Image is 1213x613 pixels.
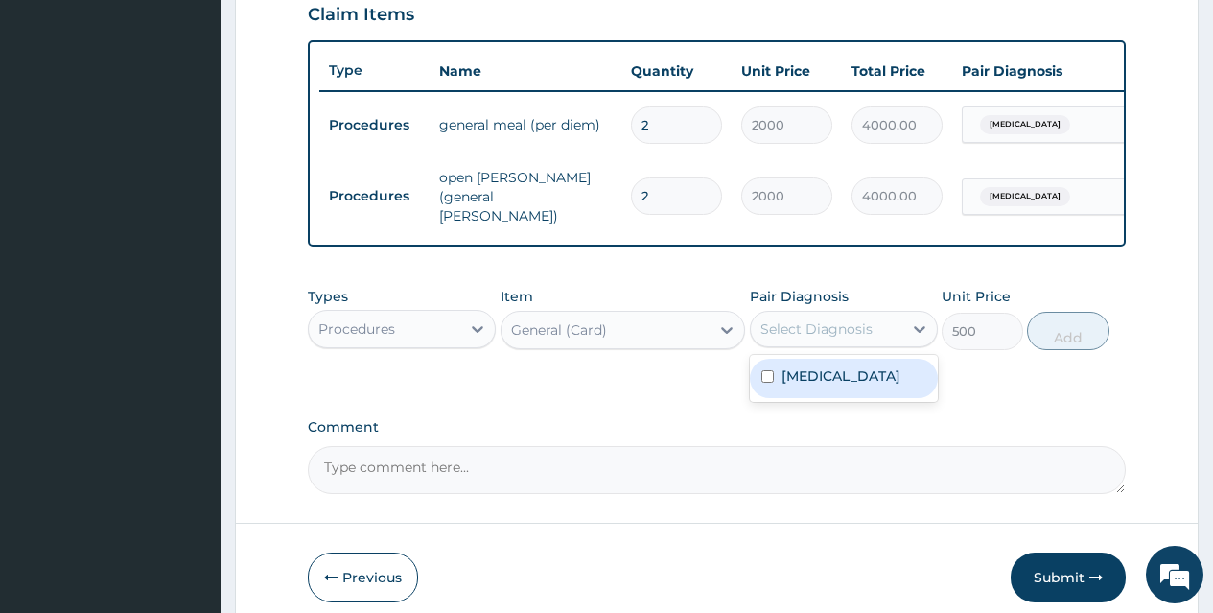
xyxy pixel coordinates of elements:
[621,52,732,90] th: Quantity
[319,53,430,88] th: Type
[318,319,395,339] div: Procedures
[842,52,952,90] th: Total Price
[980,115,1070,134] span: [MEDICAL_DATA]
[980,187,1070,206] span: [MEDICAL_DATA]
[781,366,900,386] label: [MEDICAL_DATA]
[501,287,533,306] label: Item
[1011,553,1126,602] button: Submit
[942,287,1011,306] label: Unit Price
[100,107,322,132] div: Chat with us now
[35,96,78,144] img: d_794563401_company_1708531726252_794563401
[111,184,265,378] span: We're online!
[315,10,361,56] div: Minimize live chat window
[430,158,621,235] td: open [PERSON_NAME] (general [PERSON_NAME])
[952,52,1163,90] th: Pair Diagnosis
[308,5,414,26] h3: Claim Items
[750,287,849,306] label: Pair Diagnosis
[430,106,621,144] td: general meal (per diem)
[319,107,430,143] td: Procedures
[430,52,621,90] th: Name
[760,319,873,339] div: Select Diagnosis
[319,178,430,214] td: Procedures
[732,52,842,90] th: Unit Price
[511,320,607,340] div: General (Card)
[308,419,1126,436] label: Comment
[1027,312,1108,350] button: Add
[308,289,348,305] label: Types
[10,409,365,476] textarea: Type your message and hit 'Enter'
[308,553,418,602] button: Previous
